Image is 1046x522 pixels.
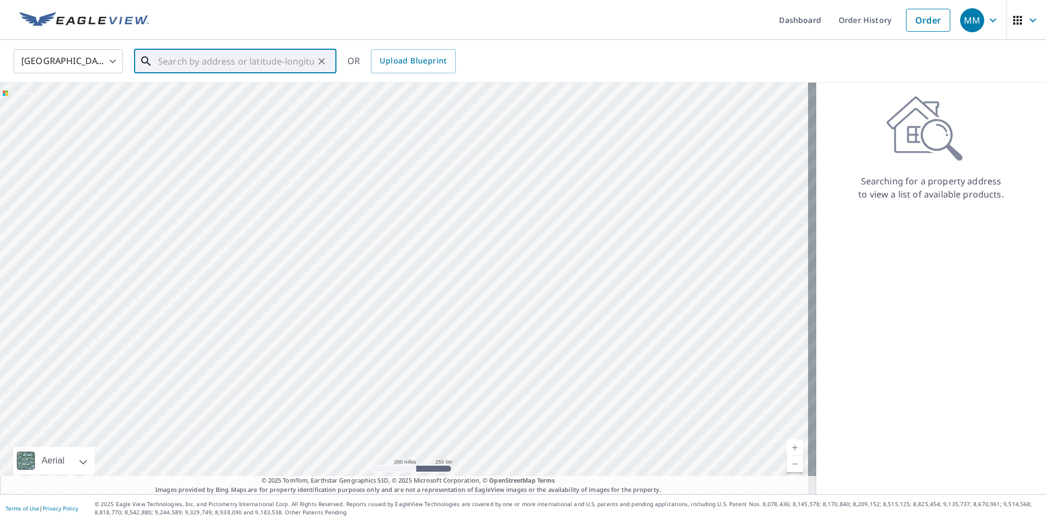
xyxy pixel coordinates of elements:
[20,12,149,28] img: EV Logo
[5,504,39,512] a: Terms of Use
[380,54,446,68] span: Upload Blueprint
[13,447,95,474] div: Aerial
[158,46,314,77] input: Search by address or latitude-longitude
[261,476,555,485] span: © 2025 TomTom, Earthstar Geographics SIO, © 2025 Microsoft Corporation, ©
[489,476,535,484] a: OpenStreetMap
[537,476,555,484] a: Terms
[960,8,984,32] div: MM
[43,504,78,512] a: Privacy Policy
[38,447,68,474] div: Aerial
[858,175,1004,201] p: Searching for a property address to view a list of available products.
[95,500,1041,517] p: © 2025 Eagle View Technologies, Inc. and Pictometry International Corp. All Rights Reserved. Repo...
[5,505,78,512] p: |
[314,54,329,69] button: Clear
[787,439,803,456] a: Current Level 5, Zoom In
[347,49,456,73] div: OR
[14,46,123,77] div: [GEOGRAPHIC_DATA]
[906,9,950,32] a: Order
[371,49,455,73] a: Upload Blueprint
[787,456,803,472] a: Current Level 5, Zoom Out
